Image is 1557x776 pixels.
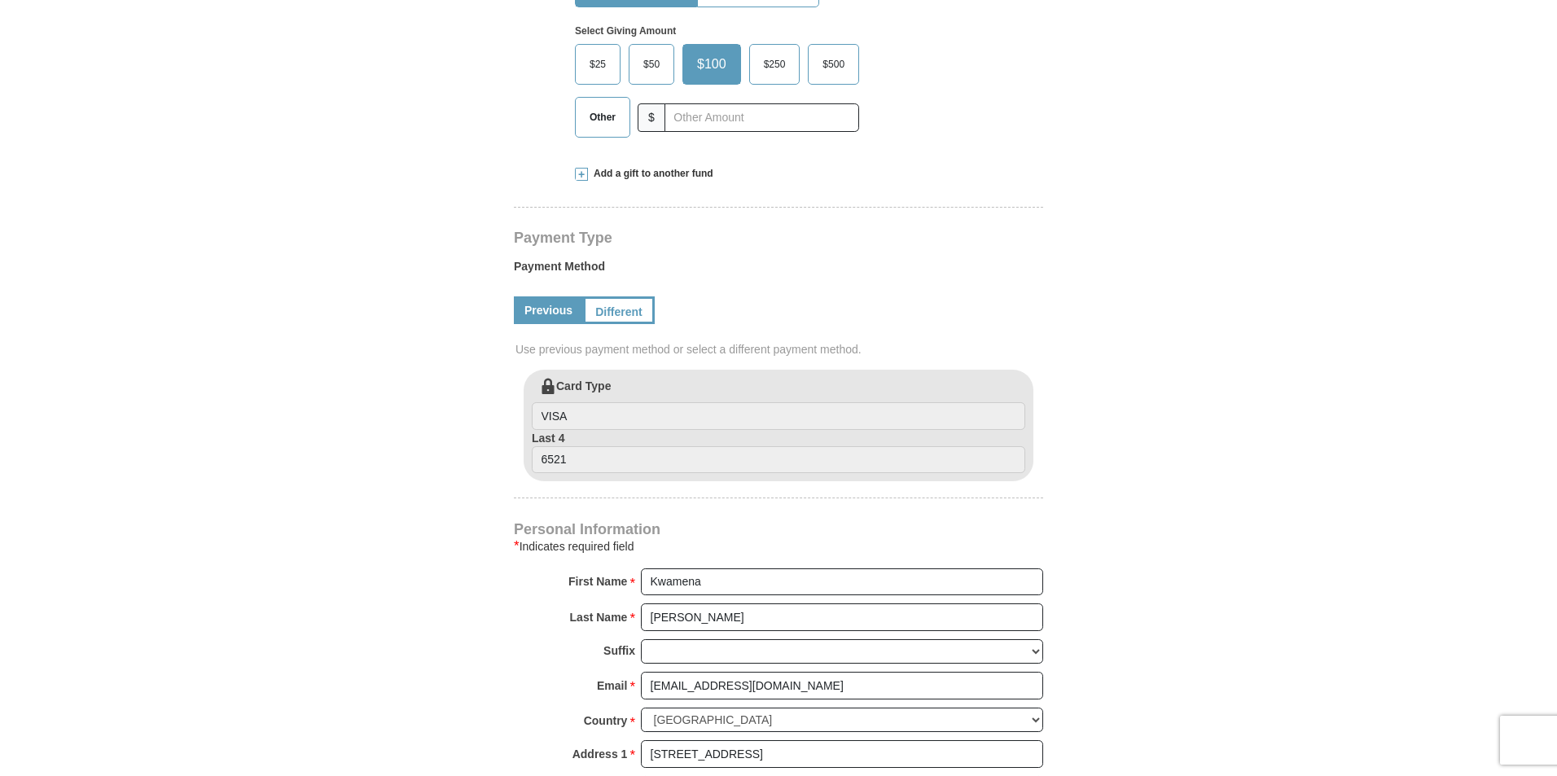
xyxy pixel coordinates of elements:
[584,709,628,732] strong: Country
[575,25,676,37] strong: Select Giving Amount
[597,674,627,697] strong: Email
[689,52,735,77] span: $100
[635,52,668,77] span: $50
[570,606,628,629] strong: Last Name
[588,167,713,181] span: Add a gift to another fund
[532,378,1025,430] label: Card Type
[664,103,859,132] input: Other Amount
[572,743,628,765] strong: Address 1
[756,52,794,77] span: $250
[638,103,665,132] span: $
[532,430,1025,474] label: Last 4
[514,258,1043,283] label: Payment Method
[581,105,624,129] span: Other
[532,446,1025,474] input: Last 4
[514,523,1043,536] h4: Personal Information
[583,296,655,324] a: Different
[581,52,614,77] span: $25
[603,639,635,662] strong: Suffix
[515,341,1045,357] span: Use previous payment method or select a different payment method.
[814,52,853,77] span: $500
[514,231,1043,244] h4: Payment Type
[568,570,627,593] strong: First Name
[514,537,1043,556] div: Indicates required field
[532,402,1025,430] input: Card Type
[514,296,583,324] a: Previous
